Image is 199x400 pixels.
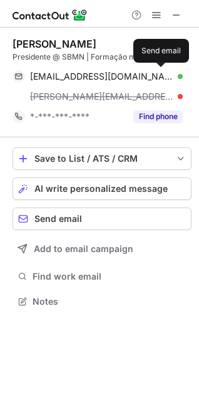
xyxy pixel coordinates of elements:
[133,110,183,123] button: Reveal Button
[34,184,168,194] span: AI write personalized message
[33,271,186,282] span: Find work email
[34,154,170,164] div: Save to List / ATS / CRM
[13,38,96,50] div: [PERSON_NAME]
[13,147,191,170] button: save-profile-one-click
[34,244,133,254] span: Add to email campaign
[33,296,186,307] span: Notes
[13,293,191,310] button: Notes
[13,8,88,23] img: ContactOut v5.3.10
[30,91,173,102] span: [PERSON_NAME][EMAIL_ADDRESS][DOMAIN_NAME]
[13,51,191,63] div: Presidente @ SBMN | Formação médica
[13,208,191,230] button: Send email
[13,177,191,200] button: AI write personalized message
[13,268,191,285] button: Find work email
[13,238,191,260] button: Add to email campaign
[34,214,82,224] span: Send email
[30,71,173,82] span: [EMAIL_ADDRESS][DOMAIN_NAME]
